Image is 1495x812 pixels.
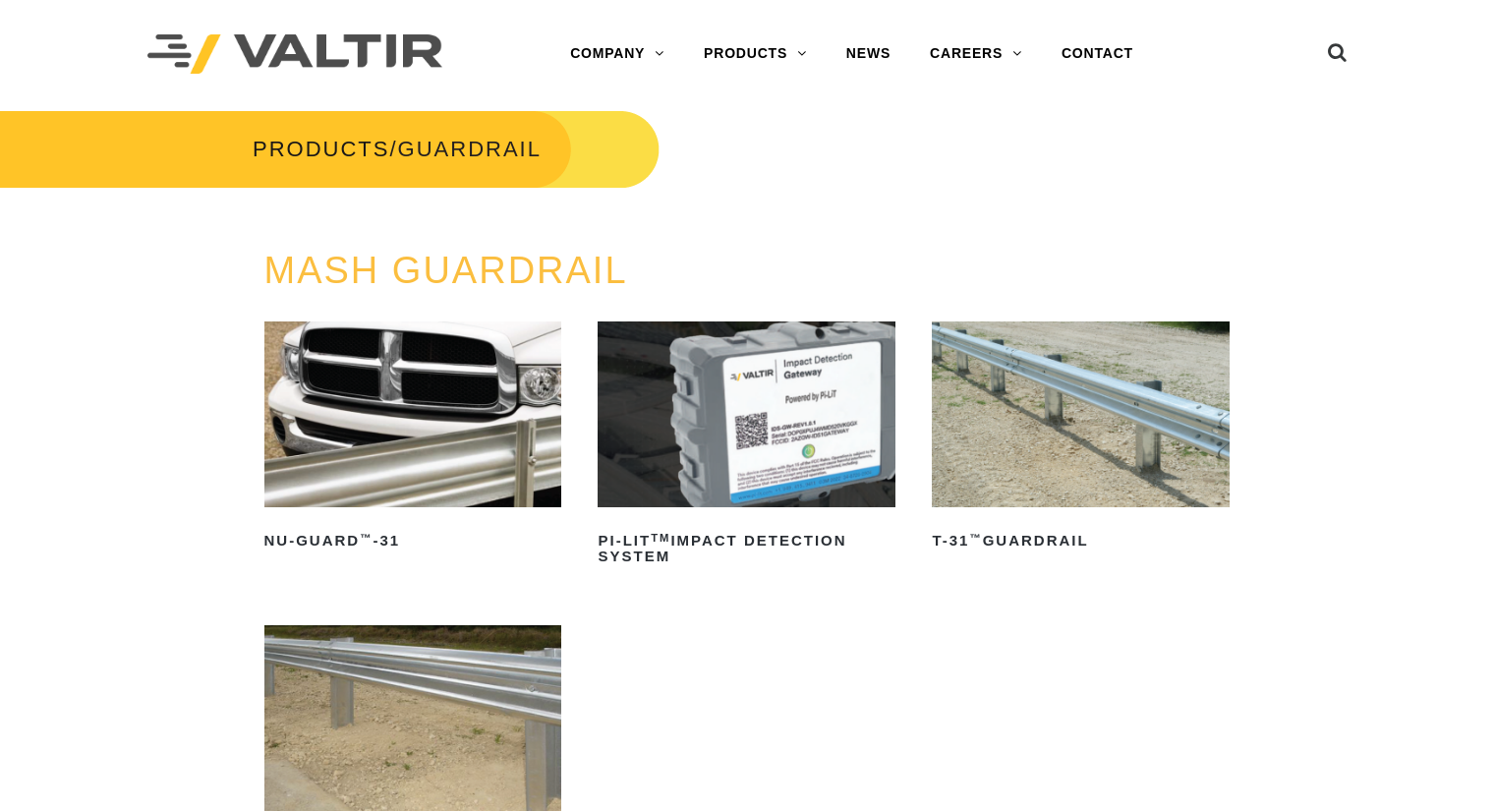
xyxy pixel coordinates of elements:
a: COMPANY [550,34,684,74]
sup: TM [651,532,670,544]
img: Valtir [147,34,442,75]
sup: ™ [969,532,982,544]
a: CAREERS [910,34,1042,74]
a: PI-LITTMImpact Detection System [598,321,895,572]
sup: ™ [360,532,373,544]
a: MASH GUARDRAIL [264,250,628,291]
a: PRODUCTS [253,137,389,161]
h2: T-31 Guardrail [932,525,1230,556]
h2: PI-LIT Impact Detection System [598,525,895,572]
a: PRODUCTS [684,34,827,74]
a: CONTACT [1042,34,1153,74]
a: NU-GUARD™-31 [264,321,562,556]
a: T-31™Guardrail [932,321,1230,556]
a: NEWS [827,34,910,74]
h2: NU-GUARD -31 [264,525,562,556]
span: GUARDRAIL [398,137,542,161]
